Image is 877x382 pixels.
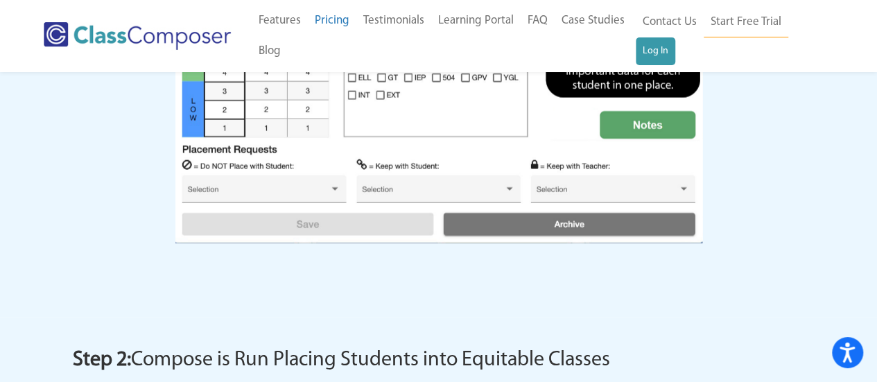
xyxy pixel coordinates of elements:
a: Pricing [308,6,356,36]
img: Class Composer [44,22,231,50]
a: Start Free Trial [704,7,788,38]
h3: Compose is Run Placing Students into Equitable Classes [73,346,805,375]
nav: Header Menu [636,7,823,65]
a: Testimonials [356,6,431,36]
a: Features [252,6,308,36]
a: Learning Portal [431,6,521,36]
strong: Step 2: [73,349,131,371]
a: Contact Us [636,7,704,37]
nav: Header Menu [252,6,636,67]
a: Case Studies [555,6,632,36]
a: Log In [636,37,675,65]
a: Blog [252,36,288,67]
a: FAQ [521,6,555,36]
